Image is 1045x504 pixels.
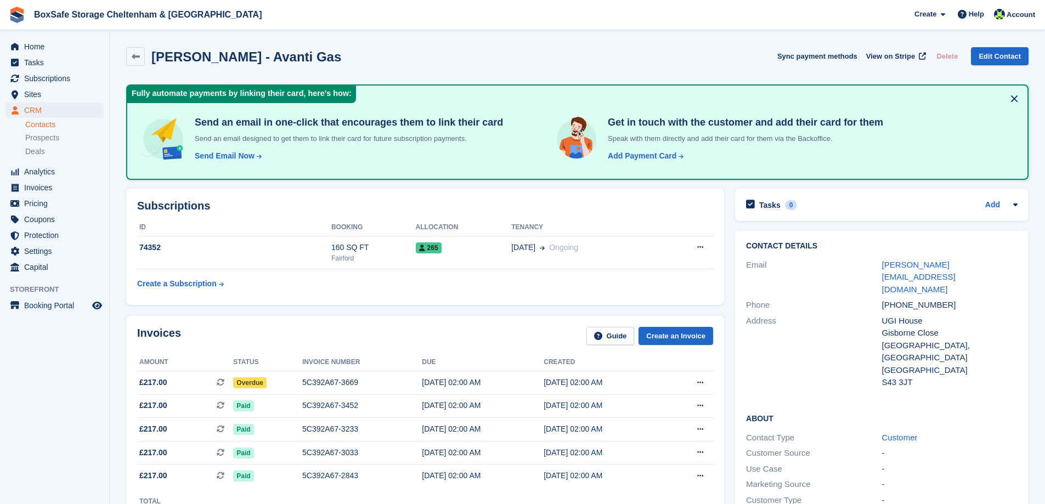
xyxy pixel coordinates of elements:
[139,447,167,458] span: £217.00
[25,146,104,157] a: Deals
[127,86,356,103] div: Fully automate payments by linking their card, here's how:
[302,354,422,371] th: Invoice number
[5,87,104,102] a: menu
[25,120,104,130] a: Contacts
[233,424,253,435] span: Paid
[544,470,665,482] div: [DATE] 02:00 AM
[24,243,90,259] span: Settings
[331,253,416,263] div: Fairford
[302,447,422,458] div: 5C392A67-3033
[746,478,882,491] div: Marketing Source
[511,242,535,253] span: [DATE]
[544,447,665,458] div: [DATE] 02:00 AM
[137,354,233,371] th: Amount
[785,200,798,210] div: 0
[24,212,90,227] span: Coupons
[24,39,90,54] span: Home
[882,478,1018,491] div: -
[882,327,1018,339] div: Gisborne Close
[331,219,416,236] th: Booking
[554,116,599,161] img: get-in-touch-e3e95b6451f4e49772a6039d3abdde126589d6f45a760754adfa51be33bf0f70.svg
[639,327,713,345] a: Create an Invoice
[759,200,781,210] h2: Tasks
[882,339,1018,364] div: [GEOGRAPHIC_DATA], [GEOGRAPHIC_DATA]
[10,284,109,295] span: Storefront
[544,400,665,411] div: [DATE] 02:00 AM
[24,87,90,102] span: Sites
[302,377,422,388] div: 5C392A67-3669
[862,47,928,65] a: View on Stripe
[746,463,882,475] div: Use Case
[5,228,104,243] a: menu
[5,259,104,275] a: menu
[137,274,224,294] a: Create a Subscription
[422,423,544,435] div: [DATE] 02:00 AM
[151,49,341,64] h2: [PERSON_NAME] - Avanti Gas
[1007,9,1035,20] span: Account
[882,364,1018,377] div: [GEOGRAPHIC_DATA]
[608,150,676,162] div: Add Payment Card
[511,219,662,236] th: Tenancy
[5,243,104,259] a: menu
[139,423,167,435] span: £217.00
[190,116,503,129] h4: Send an email in one-click that encourages them to link their card
[544,377,665,388] div: [DATE] 02:00 AM
[422,400,544,411] div: [DATE] 02:00 AM
[544,354,665,371] th: Created
[603,150,685,162] a: Add Payment Card
[331,242,416,253] div: 160 SQ FT
[233,448,253,458] span: Paid
[302,400,422,411] div: 5C392A67-3452
[137,219,331,236] th: ID
[5,103,104,118] a: menu
[233,377,267,388] span: Overdue
[30,5,266,24] a: BoxSafe Storage Cheltenham & [GEOGRAPHIC_DATA]
[24,259,90,275] span: Capital
[195,150,255,162] div: Send Email Now
[882,315,1018,327] div: UGI House
[5,212,104,227] a: menu
[24,196,90,211] span: Pricing
[137,242,331,253] div: 74352
[24,103,90,118] span: CRM
[422,447,544,458] div: [DATE] 02:00 AM
[25,146,45,157] span: Deals
[603,116,883,129] h4: Get in touch with the customer and add their card for them
[882,463,1018,475] div: -
[5,180,104,195] a: menu
[137,200,713,212] h2: Subscriptions
[416,219,512,236] th: Allocation
[137,278,217,290] div: Create a Subscription
[932,47,962,65] button: Delete
[969,9,984,20] span: Help
[233,471,253,482] span: Paid
[24,71,90,86] span: Subscriptions
[994,9,1005,20] img: Charlie Hammond
[882,433,918,442] a: Customer
[139,470,167,482] span: £217.00
[586,327,635,345] a: Guide
[544,423,665,435] div: [DATE] 02:00 AM
[746,242,1018,251] h2: Contact Details
[5,298,104,313] a: menu
[190,133,503,144] p: Send an email designed to get them to link their card for future subscription payments.
[603,133,883,144] p: Speak with them directly and add their card for them via the Backoffice.
[233,400,253,411] span: Paid
[24,298,90,313] span: Booking Portal
[137,327,181,345] h2: Invoices
[882,447,1018,460] div: -
[139,400,167,411] span: £217.00
[914,9,936,20] span: Create
[5,55,104,70] a: menu
[5,71,104,86] a: menu
[25,132,104,144] a: Prospects
[25,133,59,143] span: Prospects
[882,376,1018,389] div: S43 3JT
[91,299,104,312] a: Preview store
[5,196,104,211] a: menu
[302,423,422,435] div: 5C392A67-3233
[882,260,956,294] a: [PERSON_NAME][EMAIL_ADDRESS][DOMAIN_NAME]
[24,55,90,70] span: Tasks
[416,242,442,253] span: 265
[24,164,90,179] span: Analytics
